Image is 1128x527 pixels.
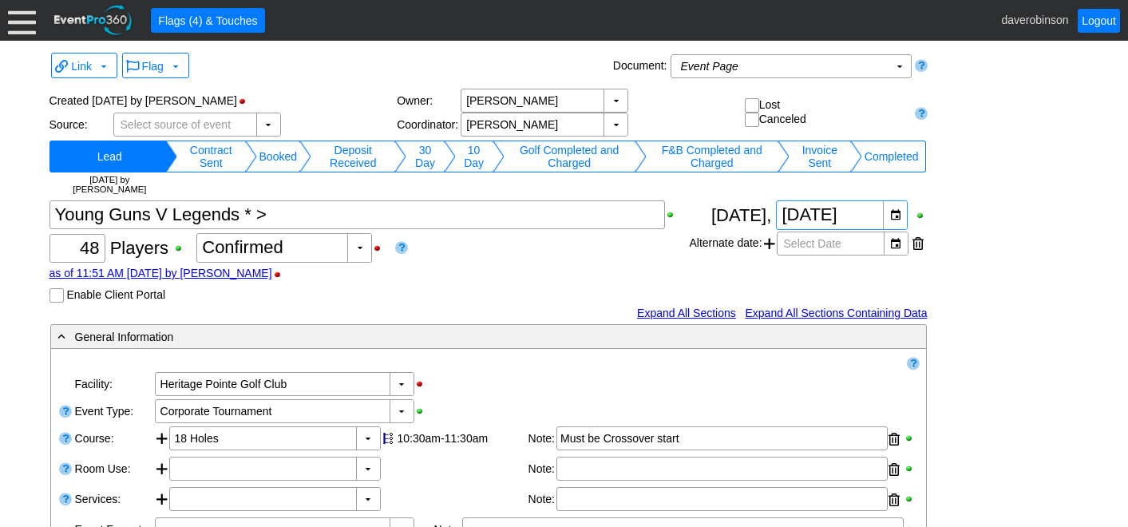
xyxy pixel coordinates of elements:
div: Alternate date: [689,230,927,257]
div: Created [DATE] by [PERSON_NAME] [49,89,398,113]
div: Course: [73,425,153,455]
div: Show Event Title when printing; click to hide Event Title when printing. [665,209,683,220]
div: Hide Guest Count Status when printing; click to show Guest Count Status when printing. [372,243,390,254]
div: Lost Canceled [745,98,908,128]
div: Hide Guest Count Stamp when printing; click to show Guest Count Stamp when printing. [272,269,291,280]
div: Hide Facility when printing; click to show Facility when printing. [414,378,433,390]
span: Flags (4) & Touches [155,12,260,29]
div: Remove service [889,488,900,512]
div: 10:30am-11:30am [398,432,524,445]
div: Show Event Date when printing; click to hide Event Date when printing. [915,210,928,221]
td: [DATE] by [PERSON_NAME] [54,172,166,196]
div: Document: [610,54,671,81]
span: Select Date [781,232,845,255]
div: Note: [528,487,556,513]
a: as of 11:51 AM [DATE] by [PERSON_NAME] [49,267,272,279]
div: Facility: [73,370,153,398]
td: Change status to Booked [257,141,299,172]
div: Edit start & end times [395,426,527,450]
div: Remove course [889,427,900,451]
img: EventPro360 [52,2,135,38]
span: General Information [75,331,174,343]
a: Expand All Sections Containing Data [745,307,927,319]
td: Change status to Contract Sent [177,141,244,172]
div: Remove room [889,458,900,481]
td: Change status to Deposit Received [311,141,394,172]
div: Room Use: [73,455,153,485]
span: Select source of event [117,113,235,136]
span: Players [110,238,168,258]
div: Source: [49,118,113,131]
div: Owner: [397,94,461,107]
div: Note: [528,426,556,452]
div: Event Type: [73,398,153,425]
div: Note: [528,457,556,482]
td: Change status to 30 Day [406,141,443,172]
div: Services: [73,485,153,516]
span: [DATE], [711,205,771,225]
div: Add course [155,426,169,454]
div: Show Guest Count when printing; click to hide Guest Count when printing. [173,243,192,254]
div: Menu: Click or 'Crtl+M' to toggle menu open/close [8,6,36,34]
span: Flags (4) & Touches [155,13,260,29]
div: Must be Crossover start [560,430,884,446]
span: Add another alternate date [764,232,775,256]
div: Remove this date [912,232,924,256]
div: Show Services when printing; click to hide Services when printing. [904,493,918,505]
label: Enable Client Portal [66,288,165,301]
span: daverobinson [1001,13,1068,26]
td: Change status to Invoice Sent [790,141,850,172]
span: Flag [142,60,164,73]
td: Change status to Lead [54,141,166,172]
td: Change status to 10 Day [456,141,493,172]
td: Change status to Golf Completed and Charged [505,141,635,172]
i: Event Page [681,60,738,73]
div: Add room [155,457,169,484]
td: Change status to Completed [862,141,921,172]
span: Flag [126,57,182,74]
div: General Information [54,327,857,346]
div: Add service [155,487,169,514]
div: Show Course when printing; click to hide Course when printing. [904,433,918,444]
div: Coordinator: [397,118,461,131]
div: Show this item on timeline; click to toggle [381,426,395,450]
span: Link [71,60,92,73]
div: Show Event Type when printing; click to hide Event Type when printing. [414,406,433,417]
div: Show Room Use when printing; click to hide Room Use when printing. [904,463,918,474]
div: Hide Status Bar when printing; click to show Status Bar when printing. [237,96,255,107]
a: Logout [1078,9,1120,33]
a: Expand All Sections [637,307,736,319]
td: Change status to F&B Completed and Charged [647,141,778,172]
span: Link [55,57,110,74]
